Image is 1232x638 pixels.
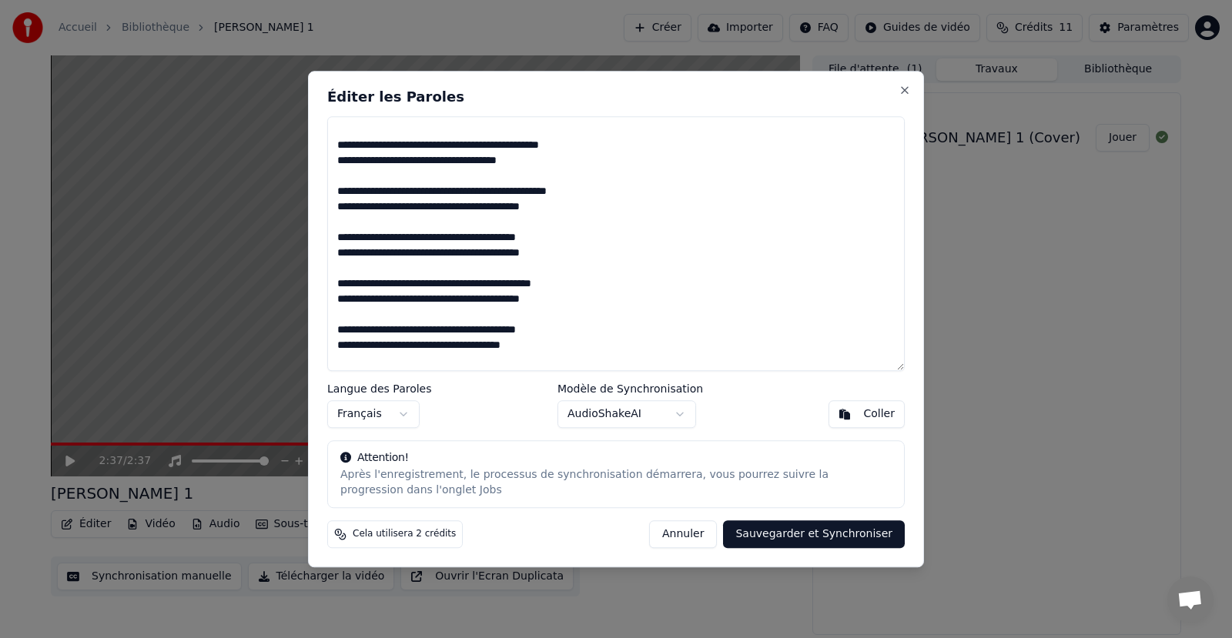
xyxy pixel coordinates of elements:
span: Cela utilisera 2 crédits [353,528,456,540]
h2: Éditer les Paroles [327,90,905,104]
div: Après l'enregistrement, le processus de synchronisation démarrera, vous pourrez suivre la progres... [340,467,892,498]
div: Attention! [340,450,892,466]
label: Langue des Paroles [327,383,432,394]
label: Modèle de Synchronisation [557,383,703,394]
div: Coller [863,406,895,422]
button: Coller [829,400,905,428]
button: Annuler [649,520,717,548]
button: Sauvegarder et Synchroniser [723,520,905,548]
